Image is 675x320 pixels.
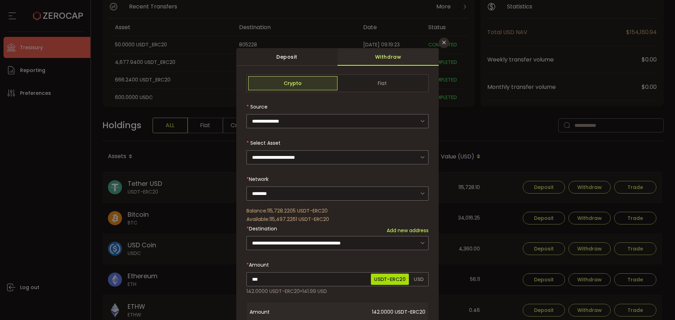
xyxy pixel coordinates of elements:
[246,103,268,110] label: Source
[302,288,327,295] span: 141.99 USD
[337,48,439,66] div: Withdraw
[249,225,277,232] span: Destination
[300,288,302,295] span: ≈
[250,305,306,319] span: Amount
[249,176,269,183] span: Network
[249,261,269,268] span: Amount
[246,139,281,146] label: Select Asset
[439,38,449,48] button: Close
[306,305,425,319] span: 142.0000 USDT-ERC20
[411,274,427,285] span: USD
[246,207,267,214] span: Balance:
[387,227,429,234] span: Add new address
[246,216,269,223] span: Available:
[371,274,409,285] span: USDT-ERC20
[267,207,328,214] span: 115,728.2205 USDT-ERC20
[248,76,337,90] span: Crypto
[337,76,427,90] span: Fiat
[640,286,675,320] iframe: Chat Widget
[236,48,337,66] div: Deposit
[246,288,300,295] span: 142.0000 USDT-ERC20
[269,216,329,223] span: 115,497.2261 USDT-ERC20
